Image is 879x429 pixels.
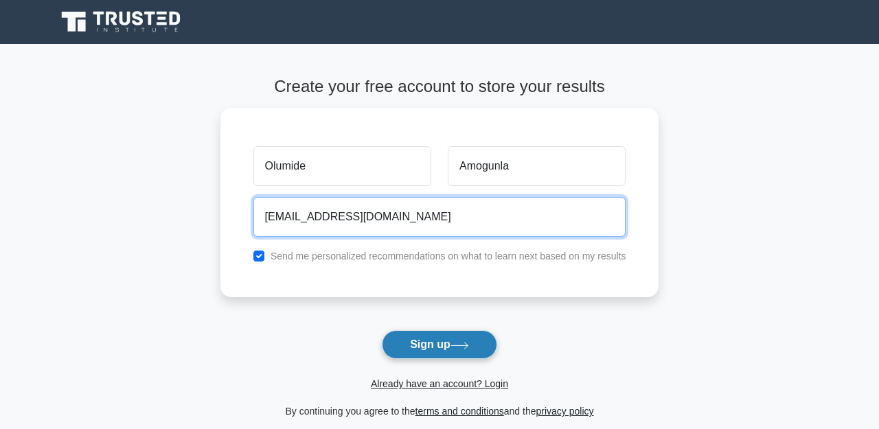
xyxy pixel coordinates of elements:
label: Send me personalized recommendations on what to learn next based on my results [271,251,626,262]
input: First name [253,146,431,186]
a: terms and conditions [415,406,504,417]
input: Last name [448,146,626,186]
button: Sign up [382,330,497,359]
a: privacy policy [536,406,594,417]
div: By continuing you agree to the and the [212,403,667,419]
h4: Create your free account to store your results [220,77,659,97]
a: Already have an account? Login [371,378,508,389]
input: Email [253,197,626,237]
